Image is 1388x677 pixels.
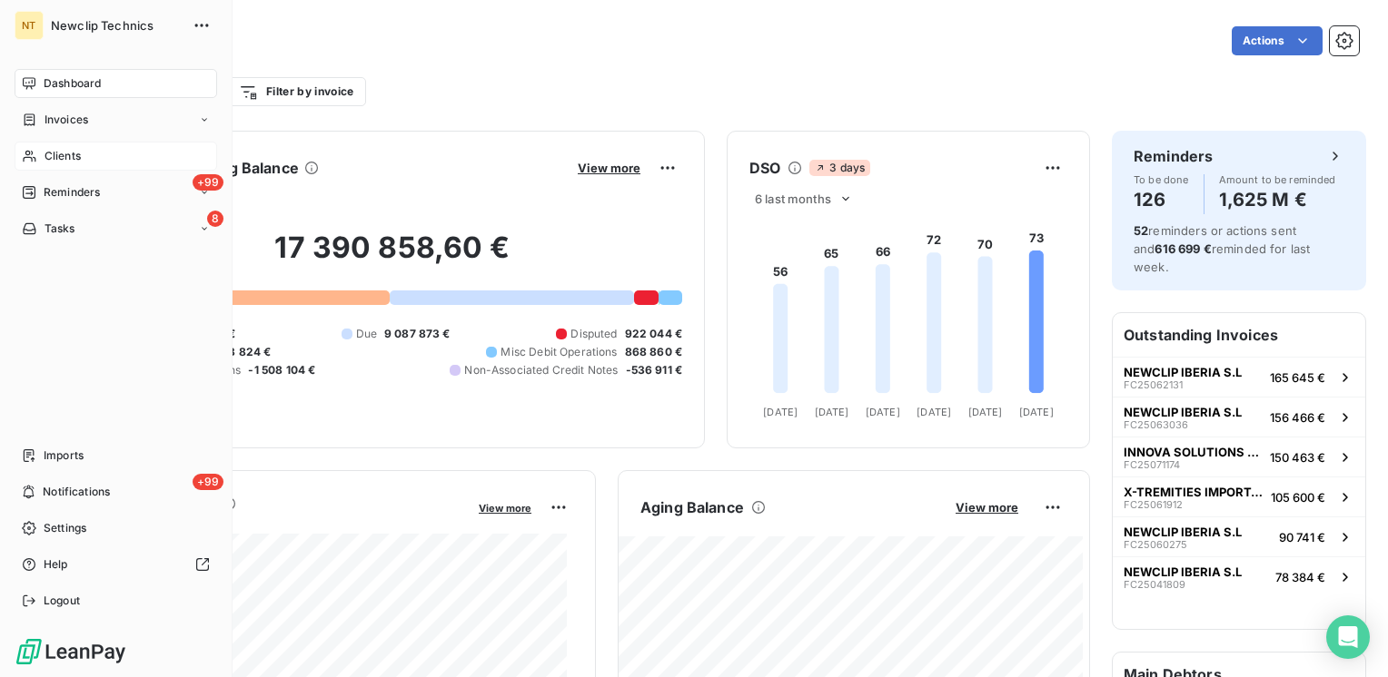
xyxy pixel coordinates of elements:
span: FC25061912 [1124,499,1183,510]
h4: 126 [1134,185,1189,214]
h2: 17 390 858,60 € [103,230,682,284]
div: NT [15,11,44,40]
span: Help [44,556,68,573]
span: Amount to be reminded [1219,174,1336,185]
span: Disputed [570,326,617,342]
span: 150 463 € [1270,450,1325,465]
h4: 1,625 M € [1219,185,1336,214]
button: View more [473,499,537,515]
tspan: [DATE] [1019,406,1054,418]
a: Help [15,550,217,579]
span: 616 699 € [1155,241,1211,256]
span: 3 824 € [228,344,271,360]
h6: Outstanding Invoices [1113,313,1365,357]
span: 90 741 € [1279,530,1325,545]
button: NEWCLIP IBERIA S.LFC25063036156 466 € [1113,397,1365,437]
span: FC25071174 [1124,459,1180,470]
span: Due [356,326,377,342]
span: 868 860 € [625,344,682,360]
span: Tasks [45,221,75,237]
span: NEWCLIP IBERIA S.L [1124,564,1242,579]
span: Invoices [45,112,88,128]
span: Misc Debit Operations [501,344,617,360]
span: +99 [193,474,223,490]
span: 922 044 € [625,326,682,342]
h6: Aging Balance [640,496,744,518]
span: 6 last months [755,191,831,206]
span: Monthly Revenue [103,515,466,534]
button: X-TREMITIES IMPORTADORA E DISTRIBUIFC25061912105 600 € [1113,476,1365,516]
span: 3 days [809,160,870,176]
tspan: [DATE] [866,406,900,418]
span: reminders or actions sent and reminded for last week. [1134,223,1310,274]
button: NEWCLIP IBERIA S.LFC2506027590 741 € [1113,516,1365,556]
span: Reminders [44,184,100,201]
button: NEWCLIP IBERIA S.LFC25062131165 645 € [1113,357,1365,397]
span: 9 087 873 € [384,326,451,342]
span: -1 508 104 € [248,362,315,378]
button: INNOVA SOLUTIONS SPAFC25071174150 463 € [1113,437,1365,476]
span: Logout [44,593,80,609]
span: 52 [1134,223,1148,238]
span: View more [578,161,640,175]
span: 105 600 € [1271,490,1325,505]
span: NEWCLIP IBERIA S.L [1124,405,1242,419]
button: Filter by invoice [227,77,365,106]
span: Non-Associated Credit Notes [464,362,618,378]
span: View more [479,502,531,515]
span: -536 911 € [626,362,683,378]
div: Open Intercom Messenger [1326,615,1370,659]
span: FC25060275 [1124,539,1187,550]
span: FC25063036 [1124,419,1188,430]
span: 156 466 € [1270,410,1325,425]
span: Imports [44,447,84,464]
tspan: [DATE] [917,406,951,418]
button: View more [572,160,646,176]
span: NEWCLIP IBERIA S.L [1124,525,1242,539]
tspan: [DATE] [968,406,1003,418]
button: Actions [1232,26,1323,55]
span: Newclip Technics [51,18,182,33]
span: 165 645 € [1270,370,1325,385]
span: Notifications [43,484,110,500]
span: +99 [193,174,223,191]
h6: DSO [749,157,780,179]
span: INNOVA SOLUTIONS SPA [1124,445,1263,459]
span: FC25041809 [1124,579,1185,590]
tspan: [DATE] [763,406,798,418]
button: View more [950,499,1024,515]
span: 8 [207,211,223,227]
tspan: [DATE] [815,406,849,418]
span: X-TREMITIES IMPORTADORA E DISTRIBUI [1124,485,1264,499]
span: 78 384 € [1275,570,1325,584]
span: Clients [45,148,81,164]
span: NEWCLIP IBERIA S.L [1124,365,1242,379]
img: Logo LeanPay [15,637,127,666]
span: Dashboard [44,75,101,92]
span: To be done [1134,174,1189,185]
span: FC25062131 [1124,379,1183,390]
span: View more [956,500,1018,515]
span: Settings [44,520,86,536]
h6: Reminders [1134,145,1213,167]
button: NEWCLIP IBERIA S.LFC2504180978 384 € [1113,556,1365,596]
